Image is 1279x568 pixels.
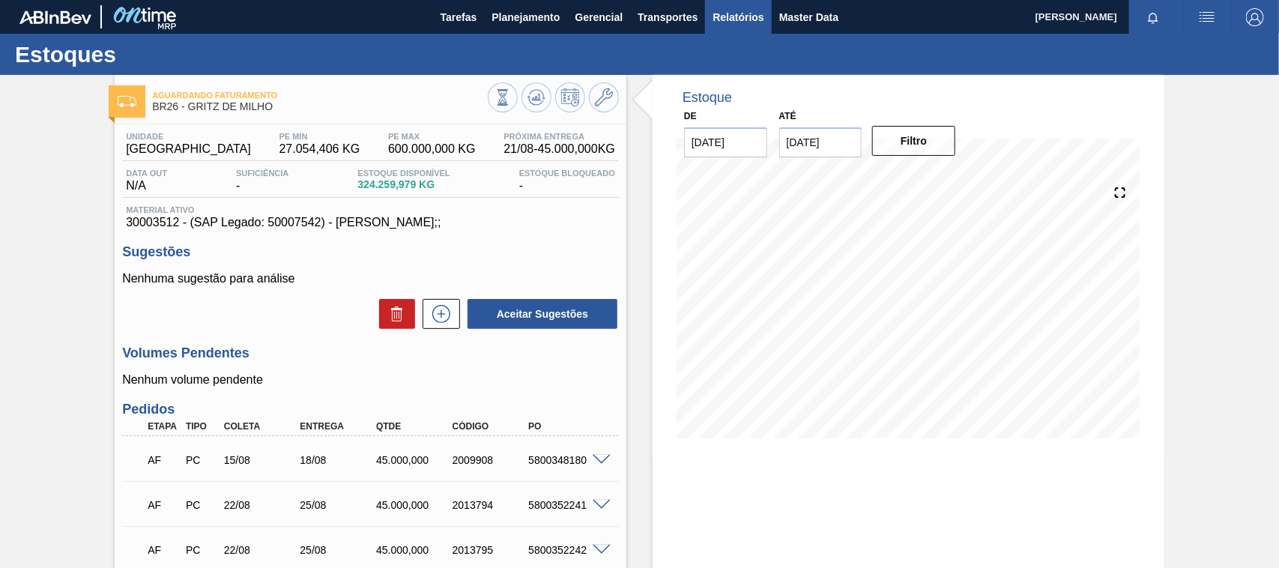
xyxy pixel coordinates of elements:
[468,299,617,329] button: Aceitar Sugestões
[122,169,171,193] div: N/A
[388,132,476,141] span: PE MAX
[236,169,288,178] span: Suficiência
[144,489,183,522] div: Aguardando Faturamento
[220,499,305,511] div: 22/08/2025
[296,499,381,511] div: 25/08/2025
[449,454,533,466] div: 2009908
[524,544,609,556] div: 5800352242
[575,8,623,26] span: Gerencial
[357,169,450,178] span: Estoque Disponível
[521,82,551,112] button: Atualizar Gráfico
[118,96,136,107] img: Ícone
[220,454,305,466] div: 15/08/2025
[372,499,457,511] div: 45.000,000
[449,499,533,511] div: 2013794
[492,8,560,26] span: Planejamento
[524,454,609,466] div: 5800348180
[519,169,615,178] span: Estoque Bloqueado
[144,444,183,477] div: Aguardando Faturamento
[779,127,862,157] input: dd/mm/yyyy
[279,142,360,156] span: 27.054,406 KG
[279,132,360,141] span: PE MIN
[122,345,619,361] h3: Volumes Pendentes
[144,421,183,432] div: Etapa
[357,179,450,190] span: 324.259,979 KG
[126,216,615,229] span: 30003512 - (SAP Legado: 50007542) - [PERSON_NAME];;
[684,127,767,157] input: dd/mm/yyyy
[144,534,183,567] div: Aguardando Faturamento
[152,91,488,100] span: Aguardando Faturamento
[638,8,698,26] span: Transportes
[19,10,91,24] img: TNhmsLtSVTkK8tSr43FrP2fwEKptu5GPRR3wAAAABJRU5ErkJggg==
[122,272,619,285] p: Nenhuma sugestão para análise
[182,421,221,432] div: Tipo
[122,373,619,387] p: Nenhum volume pendente
[126,132,251,141] span: Unidade
[148,454,179,466] p: AF
[126,205,615,214] span: Material ativo
[441,8,477,26] span: Tarefas
[515,169,619,193] div: -
[126,169,167,178] span: Data out
[460,297,619,330] div: Aceitar Sugestões
[232,169,292,193] div: -
[152,101,488,112] span: BR26 - GRITZ DE MILHO
[488,82,518,112] button: Visão Geral dos Estoques
[122,244,619,260] h3: Sugestões
[220,421,305,432] div: Coleta
[296,454,381,466] div: 18/08/2025
[449,421,533,432] div: Código
[415,299,460,329] div: Nova sugestão
[589,82,619,112] button: Ir ao Master Data / Geral
[182,499,221,511] div: Pedido de Compra
[122,402,619,417] h3: Pedidos
[15,46,281,63] h1: Estoques
[372,421,457,432] div: Qtde
[684,111,697,121] label: De
[504,132,615,141] span: Próxima Entrega
[683,90,732,106] div: Estoque
[148,544,179,556] p: AF
[1246,8,1264,26] img: Logout
[524,499,609,511] div: 5800352241
[872,126,955,156] button: Filtro
[1198,8,1216,26] img: userActions
[182,544,221,556] div: Pedido de Compra
[220,544,305,556] div: 22/08/2025
[126,142,251,156] span: [GEOGRAPHIC_DATA]
[504,142,615,156] span: 21/08 - 45.000,000 KG
[372,454,457,466] div: 45.000,000
[148,499,179,511] p: AF
[372,544,457,556] div: 45.000,000
[449,544,533,556] div: 2013795
[779,111,796,121] label: Até
[779,8,838,26] span: Master Data
[296,421,381,432] div: Entrega
[372,299,415,329] div: Excluir Sugestões
[296,544,381,556] div: 25/08/2025
[713,8,764,26] span: Relatórios
[182,454,221,466] div: Pedido de Compra
[388,142,476,156] span: 600.000,000 KG
[524,421,609,432] div: PO
[555,82,585,112] button: Programar Estoque
[1129,7,1177,28] button: Notificações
